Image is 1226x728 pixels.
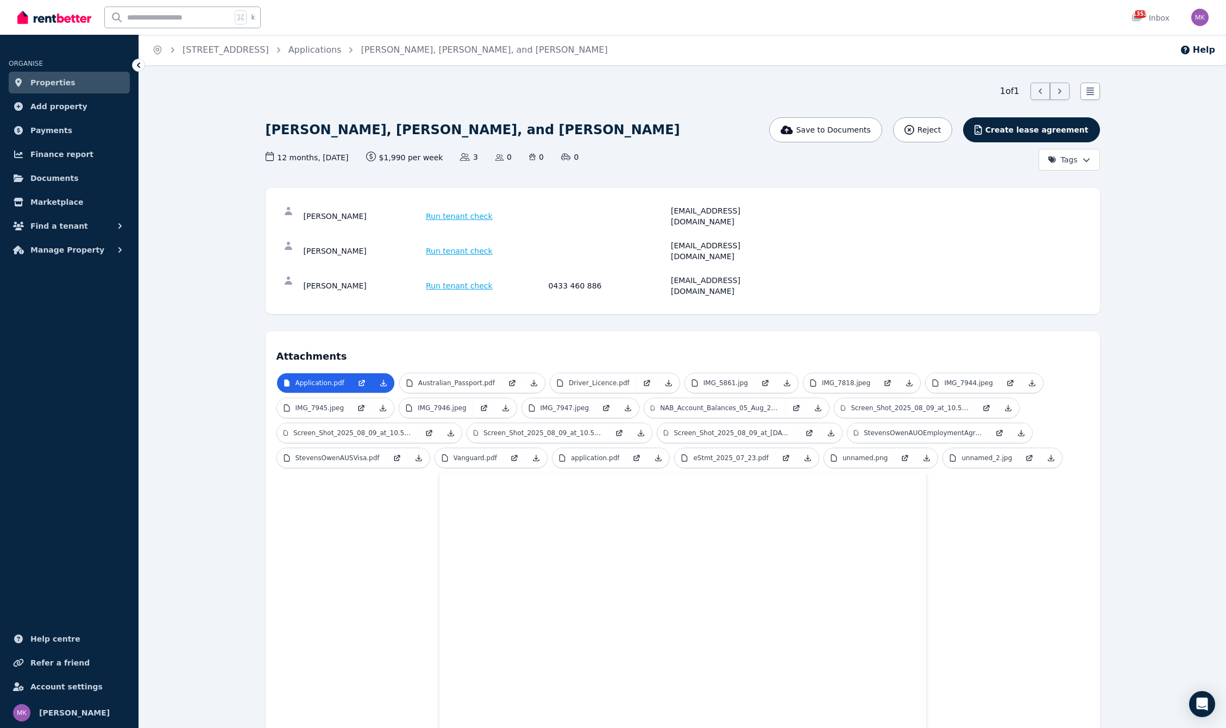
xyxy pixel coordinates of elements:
[30,243,104,256] span: Manage Property
[1018,448,1040,468] a: Open in new Tab
[386,448,408,468] a: Open in new Tab
[571,454,619,462] p: application.pdf
[675,448,775,468] a: eStmt_2025_07_23.pdf
[30,219,88,233] span: Find a tenant
[1191,9,1209,26] img: Maor Kirsner
[893,117,952,142] button: Reject
[1000,85,1020,98] span: 1 of 1
[9,215,130,237] button: Find a tenant
[944,379,993,387] p: IMG_7944.jpeg
[608,423,630,443] a: Open in new Tab
[9,96,130,117] a: Add property
[617,398,639,418] a: Download Attachment
[30,656,90,669] span: Refer a friend
[630,423,652,443] a: Download Attachment
[1048,154,1078,165] span: Tags
[276,342,1089,364] h4: Attachments
[552,448,626,468] a: application.pdf
[351,373,373,393] a: Open in new Tab
[820,423,842,443] a: Download Attachment
[350,398,372,418] a: Open in new Tab
[550,373,636,393] a: Driver_Licence.pdf
[30,196,83,209] span: Marketplace
[976,398,997,418] a: Open in new Tab
[139,35,621,65] nav: Breadcrumb
[864,429,982,437] p: StevensOwenAUOEmploymentAgreement.pdf
[755,373,776,393] a: Open in new Tab
[9,167,130,189] a: Documents
[495,152,512,162] span: 0
[361,45,607,55] a: [PERSON_NAME], [PERSON_NAME], and [PERSON_NAME]
[373,373,394,393] a: Download Attachment
[277,423,418,443] a: Screen_Shot_2025_08_09_at_10.58.44_PM.png
[467,423,608,443] a: Screen_Shot_2025_08_09_at_10.59.10_PM.png
[595,398,617,418] a: Open in new Tab
[997,398,1019,418] a: Download Attachment
[293,429,412,437] p: Screen_Shot_2025_08_09_at_10.58.44_PM.png
[1040,448,1062,468] a: Download Attachment
[435,448,504,468] a: Vanguard.pdf
[30,172,79,185] span: Documents
[999,373,1021,393] a: Open in new Tab
[803,373,877,393] a: IMG_7818.jpeg
[1039,149,1100,171] button: Tags
[440,423,462,443] a: Download Attachment
[658,373,680,393] a: Download Attachment
[569,379,630,387] p: Driver_Licence.pdf
[671,240,790,262] div: [EMAIL_ADDRESS][DOMAIN_NAME]
[296,404,344,412] p: IMG_7945.jpeg
[454,454,497,462] p: Vanguard.pdf
[847,423,989,443] a: StevensOwenAUOEmploymentAgreement.pdf
[824,448,895,468] a: unnamed.png
[13,704,30,721] img: Maor Kirsner
[525,448,547,468] a: Download Attachment
[277,373,351,393] a: Application.pdf
[30,100,87,113] span: Add property
[989,423,1010,443] a: Open in new Tab
[483,429,602,437] p: Screen_Shot_2025_08_09_at_10.59.10_PM.png
[17,9,91,26] img: RentBetter
[797,448,819,468] a: Download Attachment
[418,379,495,387] p: Australian_Passport.pdf
[961,454,1012,462] p: unnamed_2.jpg
[277,448,386,468] a: StevensOwenAUSVisa.pdf
[30,76,76,89] span: Properties
[522,398,596,418] a: IMG_7947.jpeg
[898,373,920,393] a: Download Attachment
[776,373,798,393] a: Download Attachment
[529,152,544,162] span: 0
[372,398,394,418] a: Download Attachment
[674,429,791,437] p: Screen_Shot_2025_08_09_at_[DATE]_PM.png
[1134,10,1147,18] span: 1353
[366,152,443,163] span: $1,990 per week
[693,454,768,462] p: eStmt_2025_07_23.pdf
[501,373,523,393] a: Open in new Tab
[426,211,493,222] span: Run tenant check
[39,706,110,719] span: [PERSON_NAME]
[877,373,898,393] a: Open in new Tab
[9,120,130,141] a: Payments
[647,448,669,468] a: Download Attachment
[504,448,525,468] a: Open in new Tab
[9,628,130,650] a: Help centre
[418,404,467,412] p: IMG_7946.jpeg
[626,448,647,468] a: Open in new Tab
[9,143,130,165] a: Finance report
[549,275,668,297] div: 0433 460 886
[399,398,473,418] a: IMG_7946.jpeg
[1010,423,1032,443] a: Download Attachment
[277,398,351,418] a: IMG_7945.jpeg
[9,239,130,261] button: Manage Property
[775,448,797,468] a: Open in new Tab
[785,398,807,418] a: Open in new Tab
[799,423,820,443] a: Open in new Tab
[266,152,349,163] span: 12 months , [DATE]
[985,124,1089,135] span: Create lease agreement
[304,275,423,297] div: [PERSON_NAME]
[943,448,1018,468] a: unnamed_2.jpg
[807,398,829,418] a: Download Attachment
[30,124,72,137] span: Payments
[495,398,517,418] a: Download Attachment
[1180,43,1215,57] button: Help
[9,60,43,67] span: ORGANISE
